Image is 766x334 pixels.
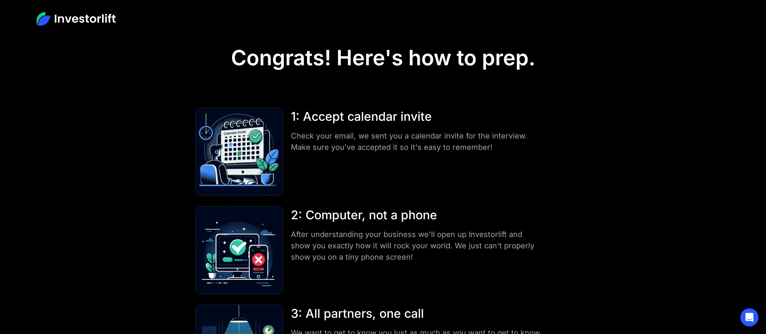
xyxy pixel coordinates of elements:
div: Open Intercom Messenger [740,308,758,326]
div: 1: Accept calendar invite [291,108,543,126]
div: Check your email, we sent you a calendar invite for the interview. Make sure you've accepted it s... [291,130,543,153]
h1: Congrats! Here's how to prep. [231,45,535,71]
div: 2: Computer, not a phone [291,206,543,224]
div: After understanding your business we'll open up Investorlift and show you exactly how it will roc... [291,229,543,263]
div: 3: All partners, one call [291,305,543,323]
